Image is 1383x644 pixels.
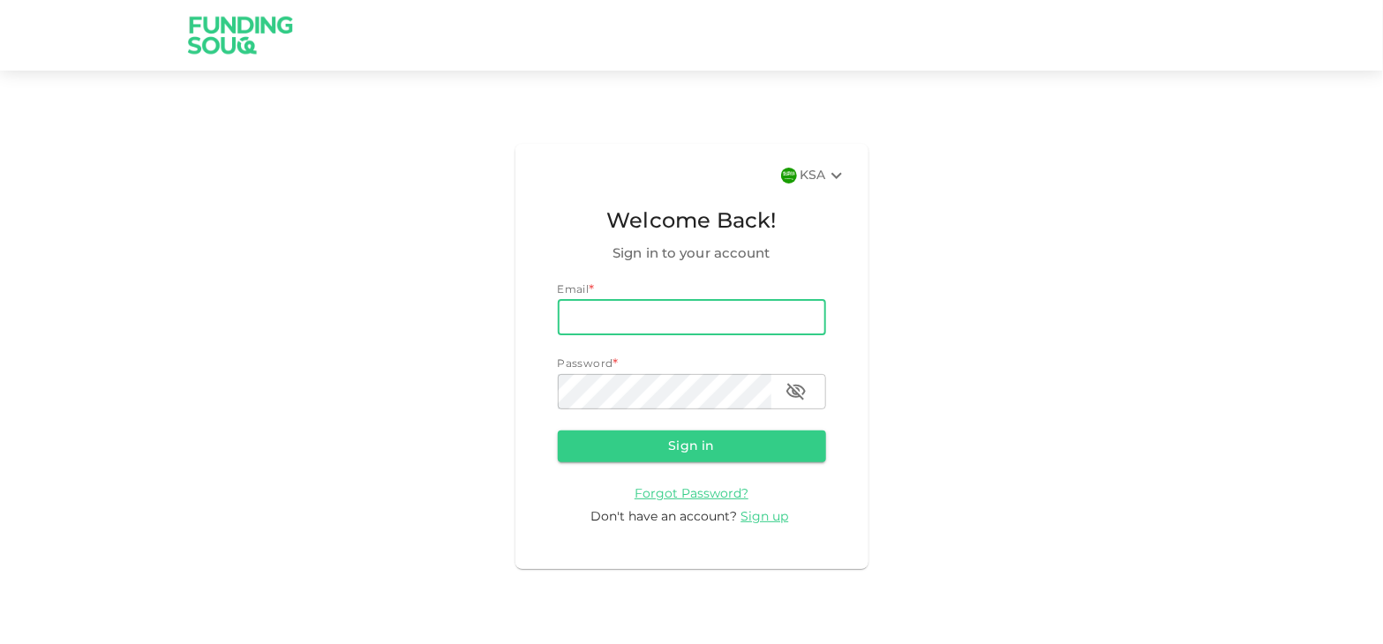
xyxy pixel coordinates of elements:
[635,487,748,500] a: Forgot Password?
[558,359,613,370] span: Password
[741,511,789,523] span: Sign up
[558,374,771,409] input: password
[558,300,826,335] input: email
[558,243,826,265] span: Sign in to your account
[781,168,797,183] img: flag-sa.b9a346574cdc8950dd34b50780441f57.svg
[800,165,847,186] div: KSA
[558,206,826,239] span: Welcome Back!
[635,488,748,500] span: Forgot Password?
[558,431,826,462] button: Sign in
[591,511,738,523] span: Don't have an account?
[558,285,590,296] span: Email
